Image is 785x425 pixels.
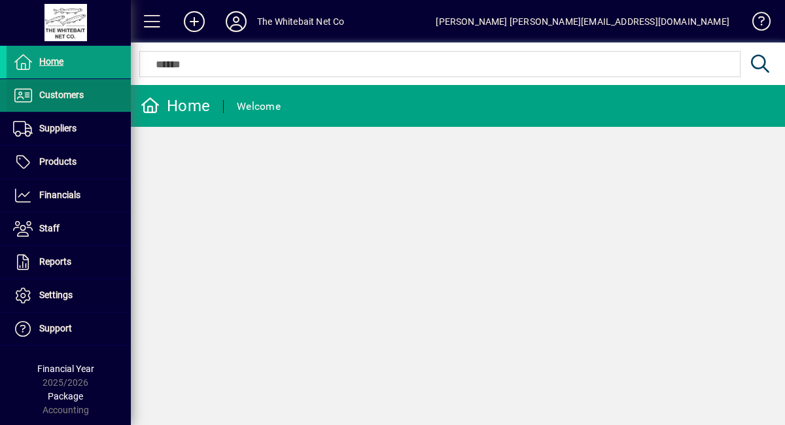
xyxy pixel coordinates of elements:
[39,223,60,233] span: Staff
[436,11,729,32] div: [PERSON_NAME] [PERSON_NAME][EMAIL_ADDRESS][DOMAIN_NAME]
[7,279,131,312] a: Settings
[39,156,77,167] span: Products
[257,11,345,32] div: The Whitebait Net Co
[39,323,72,333] span: Support
[7,246,131,279] a: Reports
[39,90,84,100] span: Customers
[7,313,131,345] a: Support
[173,10,215,33] button: Add
[7,146,131,178] a: Products
[7,79,131,112] a: Customers
[215,10,257,33] button: Profile
[7,112,131,145] a: Suppliers
[7,212,131,245] a: Staff
[37,364,94,374] span: Financial Year
[237,96,281,117] div: Welcome
[39,190,80,200] span: Financials
[39,256,71,267] span: Reports
[7,179,131,212] a: Financials
[39,123,77,133] span: Suppliers
[39,290,73,300] span: Settings
[742,3,769,45] a: Knowledge Base
[39,56,63,67] span: Home
[141,95,210,116] div: Home
[48,391,83,401] span: Package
